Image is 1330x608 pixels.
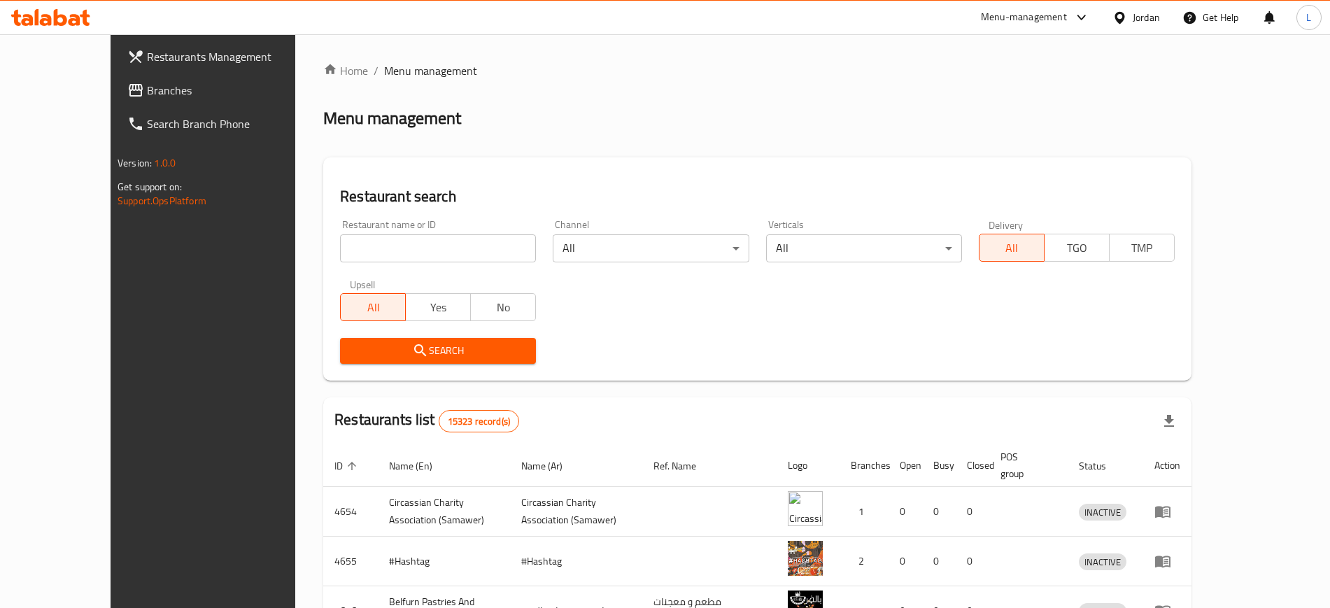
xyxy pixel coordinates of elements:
th: Closed [956,444,989,487]
td: ​Circassian ​Charity ​Association​ (Samawer) [510,487,642,537]
nav: breadcrumb [323,62,1191,79]
span: POS group [1000,448,1051,482]
div: Total records count [439,410,519,432]
button: All [340,293,406,321]
label: Upsell [350,279,376,289]
button: TGO [1044,234,1110,262]
h2: Restaurant search [340,186,1175,207]
th: Open [889,444,922,487]
th: Action [1143,444,1191,487]
td: 4655 [323,537,378,586]
td: 0 [889,537,922,586]
td: 0 [889,487,922,537]
span: Version: [118,154,152,172]
span: All [985,238,1039,258]
span: Branches [147,82,321,99]
img: #Hashtag [788,541,823,576]
span: ID [334,458,361,474]
div: Menu-management [981,9,1067,26]
th: Branches [840,444,889,487]
span: Search Branch Phone [147,115,321,132]
span: INACTIVE [1079,504,1126,521]
span: L [1306,10,1311,25]
h2: Menu management [323,107,461,129]
td: 0 [956,537,989,586]
span: Menu management [384,62,477,79]
span: TGO [1050,238,1104,258]
h2: Restaurants list [334,409,519,432]
td: 1 [840,487,889,537]
button: Search [340,338,536,364]
div: Menu [1154,503,1180,520]
button: No [470,293,536,321]
span: TMP [1115,238,1169,258]
a: Restaurants Management [116,40,332,73]
a: Home [323,62,368,79]
span: Ref. Name [653,458,714,474]
td: #Hashtag [510,537,642,586]
span: No [476,297,530,318]
a: Search Branch Phone [116,107,332,141]
span: Search [351,342,525,360]
span: Get support on: [118,178,182,196]
td: 2 [840,537,889,586]
span: Name (En) [389,458,451,474]
span: 1.0.0 [154,154,176,172]
td: ​Circassian ​Charity ​Association​ (Samawer) [378,487,510,537]
a: Support.OpsPlatform [118,192,206,210]
span: Yes [411,297,465,318]
button: Yes [405,293,471,321]
div: Export file [1152,404,1186,438]
span: 15323 record(s) [439,415,518,428]
div: All [766,234,962,262]
div: All [553,234,749,262]
td: 0 [956,487,989,537]
span: Restaurants Management [147,48,321,65]
input: Search for restaurant name or ID.. [340,234,536,262]
span: Status [1079,458,1124,474]
th: Logo [777,444,840,487]
span: Name (Ar) [521,458,581,474]
button: TMP [1109,234,1175,262]
td: #Hashtag [378,537,510,586]
label: Delivery [989,220,1024,229]
span: All [346,297,400,318]
span: INACTIVE [1079,554,1126,570]
button: All [979,234,1045,262]
img: ​Circassian ​Charity ​Association​ (Samawer) [788,491,823,526]
div: Jordan [1133,10,1160,25]
td: 0 [922,537,956,586]
th: Busy [922,444,956,487]
li: / [374,62,379,79]
div: Menu [1154,553,1180,570]
div: INACTIVE [1079,504,1126,521]
td: 4654 [323,487,378,537]
td: 0 [922,487,956,537]
a: Branches [116,73,332,107]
